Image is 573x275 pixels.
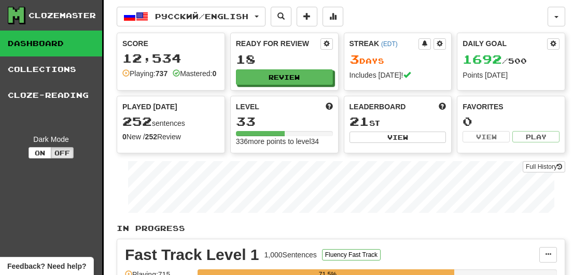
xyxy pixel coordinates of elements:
div: st [350,115,446,128]
strong: 0 [122,133,127,141]
strong: 0 [212,69,216,78]
div: New / Review [122,132,219,142]
span: Русский / English [155,12,248,21]
div: Score [122,38,219,49]
div: Fast Track Level 1 [125,247,259,263]
div: Playing: [122,68,167,79]
div: Dark Mode [8,134,94,144]
button: View [463,131,510,142]
span: 21 [350,114,369,128]
button: Add sentence to collection [297,7,317,26]
div: Daily Goal [463,38,547,50]
span: Open feedback widget [7,261,86,271]
button: Review [236,69,333,85]
a: (EDT) [381,40,398,48]
div: Favorites [463,102,560,112]
strong: 737 [156,69,167,78]
div: 1,000 Sentences [264,250,317,260]
div: Mastered: [173,68,216,79]
a: Full History [523,161,565,172]
span: / 500 [463,56,527,65]
div: 12,534 [122,52,219,65]
button: Fluency Fast Track [322,249,381,260]
div: 336 more points to level 34 [236,136,333,147]
p: In Progress [117,223,565,234]
button: Русский/English [117,7,265,26]
div: Points [DATE] [463,70,560,80]
div: sentences [122,115,219,128]
div: Includes [DATE]! [350,70,446,80]
div: 0 [463,115,560,128]
div: Clozemaster [29,10,96,21]
button: Play [512,131,560,142]
span: 252 [122,114,152,128]
span: Level [236,102,259,112]
span: 3 [350,52,359,66]
span: Score more points to level up [326,102,333,112]
div: Ready for Review [236,38,320,49]
div: 18 [236,53,333,66]
span: Leaderboard [350,102,406,112]
button: Off [51,147,74,158]
button: On [29,147,51,158]
div: Day s [350,53,446,66]
div: Streak [350,38,419,49]
strong: 252 [145,133,157,141]
button: View [350,132,446,143]
span: 1692 [463,52,502,66]
span: This week in points, UTC [439,102,446,112]
div: 33 [236,115,333,128]
button: Search sentences [271,7,291,26]
span: Played [DATE] [122,102,177,112]
button: More stats [323,7,343,26]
